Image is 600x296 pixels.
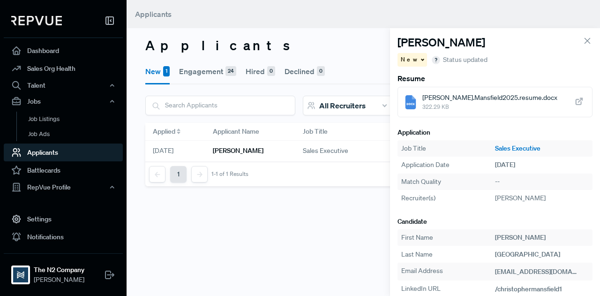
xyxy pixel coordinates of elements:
[179,58,236,84] button: Engagement24
[13,267,28,282] img: The N2 Company
[16,112,135,127] a: Job Listings
[401,284,495,295] div: LinkedIn URL
[495,160,589,170] div: [DATE]
[4,60,123,77] a: Sales Org Health
[495,250,589,259] div: [GEOGRAPHIC_DATA]
[495,285,562,293] span: /christophermansfield1
[34,265,84,275] strong: The N2 Company
[11,16,62,25] img: RepVue
[422,93,557,103] span: [PERSON_NAME].Mansfield2025.resume.docx
[495,177,589,187] div: --
[317,66,325,76] div: 0
[4,93,123,109] button: Jobs
[422,103,557,111] span: 322.29 KB
[4,253,123,288] a: The N2 CompanyThe N2 Company[PERSON_NAME]
[397,129,592,137] h6: Application
[213,127,259,137] span: Applicant Name
[319,101,366,110] span: All Recruiters
[149,166,248,182] nav: pagination
[149,166,165,182] button: Previous
[225,66,236,76] div: 24
[163,66,170,76] div: 1
[401,55,419,64] span: New
[401,233,495,243] div: First Name
[4,77,123,93] button: Talent
[4,42,123,60] a: Dashboard
[153,127,175,137] span: Applied
[145,123,205,141] div: Toggle SortBy
[397,36,485,49] h4: [PERSON_NAME]
[146,96,295,114] input: Search Applicants
[135,9,172,19] span: Applicants
[211,171,248,177] div: 1-1 of 1 Results
[285,58,325,84] button: Declined0
[191,166,208,182] button: Next
[397,218,592,226] h6: Candidate
[495,194,546,202] span: [PERSON_NAME]
[16,127,135,142] a: Job Ads
[495,285,573,293] a: /christophermansfield1
[397,74,592,83] h6: Resume
[495,233,589,243] div: [PERSON_NAME]
[401,266,495,277] div: Email Address
[267,66,275,76] div: 0
[401,250,495,259] div: Last Name
[401,160,495,170] div: Application Date
[145,58,170,84] button: New1
[495,144,589,153] a: Sales Executive
[145,38,581,53] h3: Applicants
[170,166,187,182] button: 1
[401,144,495,153] div: Job Title
[443,55,487,65] span: Status updated
[4,210,123,228] a: Settings
[397,87,592,117] a: [PERSON_NAME].Mansfield2025.resume.docx322.29 KB
[4,144,123,161] a: Applicants
[401,193,495,203] div: Recruiter(s)
[145,141,205,162] div: [DATE]
[401,177,495,187] div: Match Quality
[213,147,263,155] h6: [PERSON_NAME]
[34,275,84,285] span: [PERSON_NAME]
[246,58,275,84] button: Hired0
[4,228,123,246] a: Notifications
[4,161,123,179] a: Battlecards
[303,146,348,156] span: Sales Executive
[303,127,328,137] span: Job Title
[4,179,123,195] button: RepVue Profile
